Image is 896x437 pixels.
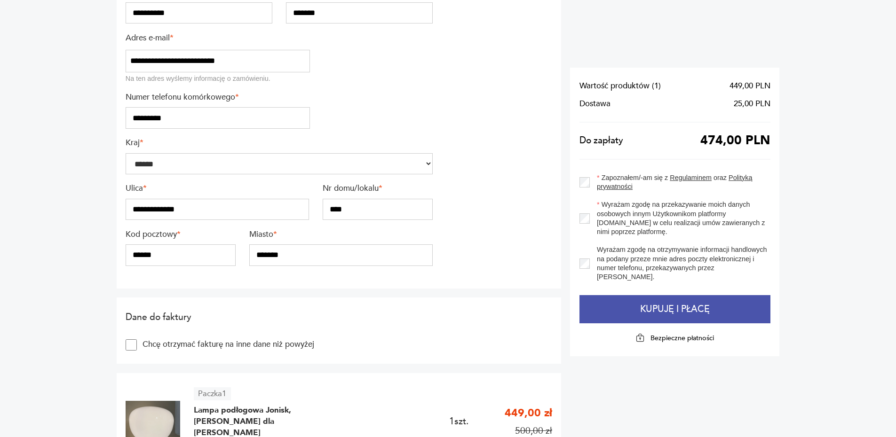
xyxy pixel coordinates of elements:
[126,183,309,194] label: Ulica
[590,200,770,236] label: Wyrażam zgodę na przekazywanie moich danych osobowych innym Użytkownikom platformy [DOMAIN_NAME] ...
[590,173,770,191] label: Zapoznałem/-am się z oraz
[579,99,611,108] span: Dostawa
[505,405,552,421] p: 449,00 zł
[597,174,752,190] a: Polityką prywatności
[323,183,433,194] label: Nr domu/lokalu
[126,138,433,148] label: Kraj
[579,136,623,145] span: Do zapłaty
[249,229,433,240] label: Miasto
[635,333,645,343] img: Ikona kłódki
[126,311,433,323] h2: Dane do faktury
[590,245,770,281] label: Wyrażam zgodę na otrzymywanie informacji handlowych na podany przeze mnie adres poczty elektronic...
[579,295,771,323] button: Kupuję i płacę
[449,415,468,428] span: 1 szt.
[729,81,770,90] span: 449,00 PLN
[194,387,231,401] article: Paczka 1
[126,92,310,103] label: Numer telefonu komórkowego
[579,81,661,90] span: Wartość produktów ( 1 )
[137,339,314,350] label: Chcę otrzymać fakturę na inne dane niż powyżej
[700,136,770,145] span: 474,00 PLN
[650,334,714,343] p: Bezpieczne płatności
[126,33,310,44] label: Adres e-mail
[734,99,770,108] span: 25,00 PLN
[670,174,712,181] a: Regulaminem
[126,74,310,83] div: Na ten adres wyślemy informację o zamówieniu.
[126,229,236,240] label: Kod pocztowy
